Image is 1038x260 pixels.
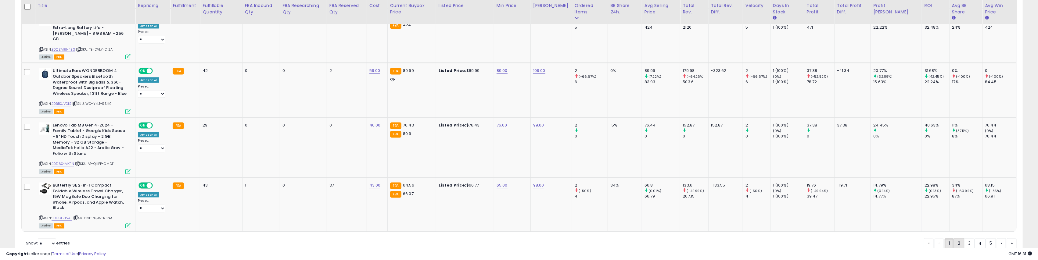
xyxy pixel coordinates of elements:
div: Total Rev. Diff. [711,2,740,15]
div: 15% [610,123,637,128]
span: » [1011,240,1013,247]
div: 22.22% [873,25,921,30]
div: 424 [645,25,680,30]
span: › [1001,240,1002,247]
span: | SKU: WC-YKLT-RSH9 [72,101,112,106]
span: OFF [152,183,162,188]
a: 76.00 [497,122,507,128]
small: Avg Win Price. [985,15,989,21]
div: 1 (100%) [773,134,804,139]
div: ROI [925,2,947,9]
span: OFF [152,123,162,128]
small: (0.01%) [648,188,661,193]
span: 424 [403,22,411,28]
div: Preset: [138,199,165,212]
div: 17% [952,79,982,85]
div: Amazon AI [138,132,159,137]
div: 2 [575,183,608,188]
a: B0DCLRTV4P [52,216,72,221]
a: B0BRXJVG1S [52,101,71,106]
a: 98.00 [533,182,544,188]
div: Total Rev. [683,2,706,15]
div: 24% [952,25,982,30]
div: Title [38,2,133,9]
div: 1 (100%) [773,194,804,199]
div: Ordered Items [575,2,605,15]
div: 0 [282,183,322,188]
div: 6 [745,79,770,85]
span: All listings currently available for purchase on Amazon [39,55,53,60]
small: FBA [390,68,401,75]
div: Amazon AI [138,77,159,83]
a: B0D6X4MKFN [52,161,74,166]
b: Lenovo Tab M8 Gen 4-2024 - Family Tablet - Google Kids Space - 8" HD Touch Display - 2 GB Memory ... [53,123,127,158]
img: 41eWFu0tTqL._SL40_.jpg [39,68,51,80]
small: (42.45%) [928,74,944,79]
div: 0 [282,123,322,128]
small: (-64.26%) [687,74,705,79]
div: $76.43 [439,123,489,128]
div: 0 [745,134,770,139]
small: (0%) [985,128,993,133]
small: (37.5%) [956,128,969,133]
small: (32.89%) [878,74,893,79]
div: 2 [575,68,608,73]
a: B0CZM9N4ZS [52,47,75,52]
div: seller snap | | [6,251,106,257]
div: 2 [575,123,608,128]
div: 11% [952,123,982,128]
div: ASIN: [39,123,131,173]
small: FBA [173,183,184,189]
div: 32.48% [925,25,949,30]
div: Current Buybox Price [390,2,433,15]
div: FBA inbound Qty [245,2,277,15]
div: 37.38 [807,68,834,73]
div: 2 [745,123,770,128]
span: FBA [54,109,64,114]
div: 19.76 [807,183,834,188]
a: 59.00 [369,68,380,74]
div: ASIN: [39,14,131,59]
div: Profit [PERSON_NAME] [873,2,919,15]
b: Listed Price: [439,182,466,188]
span: All listings currently available for purchase on Amazon [39,109,53,114]
div: 267.15 [683,194,708,199]
div: 2 [329,68,362,73]
span: | SKU: V1-QHPP-CMDF [75,161,114,166]
div: Avg BB Share [952,2,980,15]
span: ON [139,183,147,188]
small: (0.13%) [928,188,941,193]
div: 1 [245,183,275,188]
div: 34% [610,183,637,188]
small: (-60.92%) [956,188,974,193]
small: (0.14%) [878,188,890,193]
div: 83.93 [645,79,680,85]
div: 37.38 [837,123,866,128]
small: (0%) [773,128,781,133]
div: 37.38 [807,123,834,128]
a: 1 [945,238,954,249]
span: 66.07 [403,191,414,197]
div: 22.24% [925,79,949,85]
span: FBA [54,223,64,229]
div: 152.87 [683,123,708,128]
small: FBA [390,123,401,129]
div: -323.62 [711,68,738,73]
small: Avg BB Share. [952,15,956,21]
div: 24.45% [873,123,921,128]
div: Amazon AI [138,23,159,29]
span: FBA [54,169,64,174]
span: All listings currently available for purchase on Amazon [39,169,53,174]
div: 15.63% [873,79,921,85]
div: 0% [925,134,949,139]
small: FBA [390,191,401,198]
div: 6 [575,79,608,85]
div: 1 (100%) [773,183,804,188]
a: Privacy Policy [79,251,106,257]
div: 1 (100%) [773,25,804,30]
small: FBA [390,131,401,138]
div: 20.77% [873,68,921,73]
div: $89.99 [439,68,489,73]
b: Listed Price: [439,122,466,128]
div: 503.6 [683,79,708,85]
